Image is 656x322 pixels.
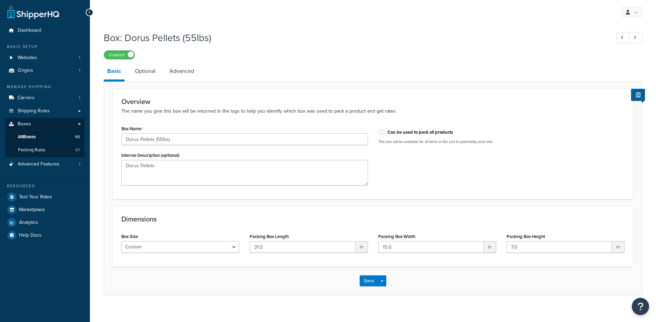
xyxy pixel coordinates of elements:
[18,161,59,167] span: Advanced Features
[5,191,85,203] a: Test Your Rates
[378,139,625,144] p: This box will be available for all items in the cart to potentially pack into
[79,161,80,167] span: 1
[5,64,85,77] li: Origins
[5,51,85,64] a: Websites1
[5,203,85,216] a: Marketplace
[387,129,453,135] label: Can be used to pack all products
[104,51,135,59] label: Enabled
[632,298,649,315] button: Open Resource Center
[121,234,138,239] label: Box Size
[5,118,85,131] a: Boxes
[484,241,496,253] span: in
[121,126,143,132] label: Box Name
[378,130,385,135] input: This option can't be selected because the box is assigned to a dimensional rule
[19,233,41,238] span: Help Docs
[18,28,41,34] span: Dashboard
[5,92,85,104] a: Carriers1
[121,107,625,115] p: The name you give this box will be returned in the logs to help you identify which box was used t...
[121,98,625,105] h3: Overview
[5,183,85,189] div: Resources
[5,44,85,50] div: Basic Setup
[79,68,80,74] span: 1
[18,68,33,74] span: Origins
[5,51,85,64] li: Websites
[5,158,85,171] li: Advanced Features
[121,160,368,186] textarea: Dorus Pellets
[19,207,45,213] span: Marketplace
[5,131,85,143] a: AllBoxes93
[5,158,85,171] a: Advanced Features1
[5,105,85,117] a: Shipping Rules
[75,134,80,140] span: 93
[5,64,85,77] a: Origins1
[18,121,31,127] span: Boxes
[18,55,37,61] span: Websites
[5,84,85,90] div: Manage Shipping
[18,134,36,140] span: All Boxes
[131,63,159,79] a: Optional
[5,92,85,104] li: Carriers
[79,95,80,101] span: 1
[104,63,124,82] a: Basic
[355,241,368,253] span: in
[19,220,38,226] span: Analytics
[5,216,85,229] a: Analytics
[5,144,85,157] a: Packing Rules67
[19,194,52,200] span: Test Your Rates
[5,24,85,37] a: Dashboard
[616,32,630,44] a: Previous Record
[121,153,179,158] label: Internal Description (optional)
[5,229,85,241] a: Help Docs
[18,108,50,114] span: Shipping Rules
[5,118,85,157] li: Boxes
[250,234,289,239] label: Packing Box Length
[5,144,85,157] li: Packing Rules
[79,55,80,61] span: 1
[121,215,625,223] h3: Dimensions
[507,234,545,239] label: Packing Box Height
[629,32,643,44] a: Next Record
[75,147,80,153] span: 67
[360,275,378,286] button: Save
[104,31,603,45] h1: Box: Dorus Pellets (55lbs)
[166,63,197,79] a: Advanced
[631,89,645,101] button: Show Help Docs
[18,147,45,153] span: Packing Rules
[378,234,415,239] label: Packing Box Width
[612,241,625,253] span: in
[18,95,35,101] span: Carriers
